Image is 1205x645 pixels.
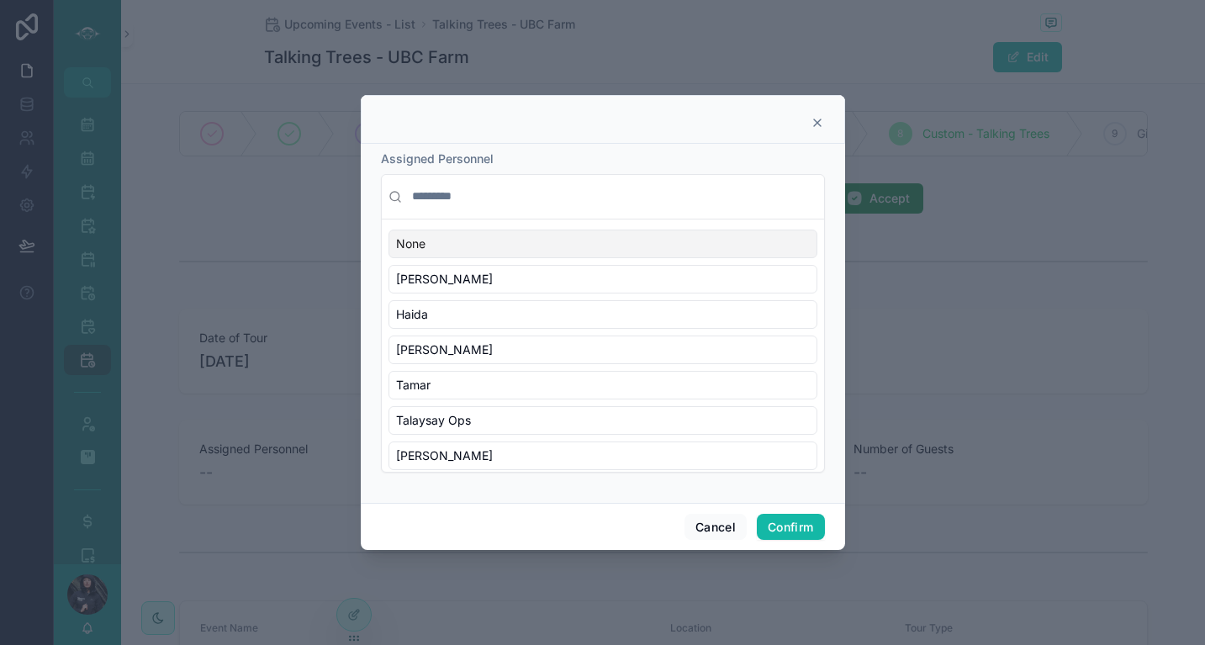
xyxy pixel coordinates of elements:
[388,230,817,258] div: None
[396,412,471,429] span: Talaysay Ops
[757,514,824,541] button: Confirm
[396,306,428,323] span: Haida
[382,219,824,472] div: Suggestions
[396,341,493,358] span: [PERSON_NAME]
[684,514,747,541] button: Cancel
[396,447,493,464] span: [PERSON_NAME]
[396,271,493,288] span: [PERSON_NAME]
[396,377,431,394] span: Tamar
[381,151,494,166] span: Assigned Personnel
